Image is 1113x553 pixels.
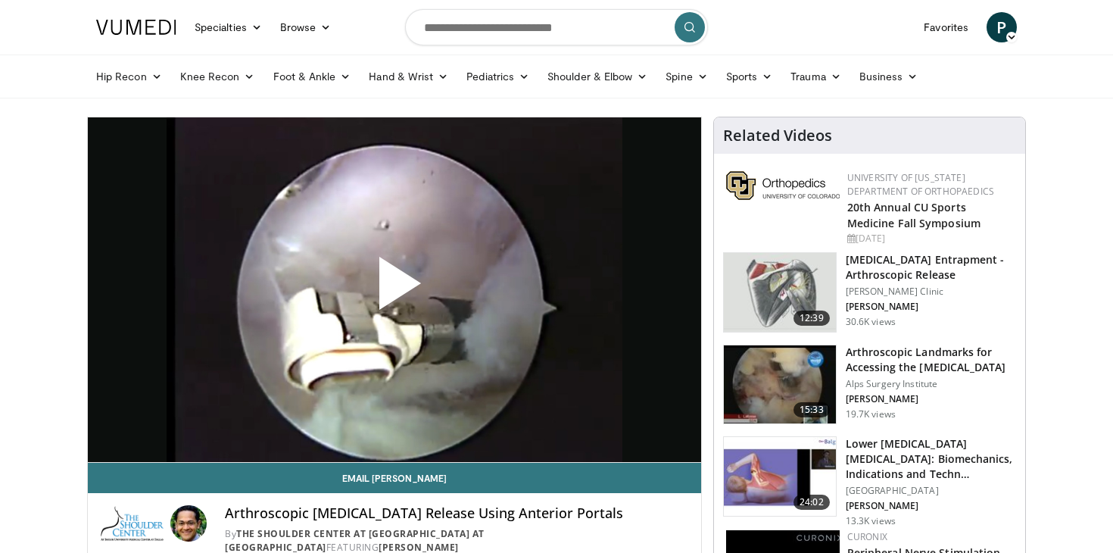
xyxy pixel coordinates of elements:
[846,515,896,527] p: 13.3K views
[846,252,1016,283] h3: [MEDICAL_DATA] Entrapment - Arthroscopic Release
[724,345,836,424] img: 752280_3.png.150x105_q85_crop-smart_upscale.jpg
[850,61,927,92] a: Business
[847,200,980,230] a: 20th Annual CU Sports Medicine Fall Symposium
[846,301,1016,313] p: [PERSON_NAME]
[846,393,1016,405] p: [PERSON_NAME]
[360,61,457,92] a: Hand & Wrist
[846,286,1016,298] p: [PERSON_NAME] Clinic
[96,20,176,35] img: VuMedi Logo
[724,253,836,332] img: 38716_0000_3.png.150x105_q85_crop-smart_upscale.jpg
[723,127,832,145] h4: Related Videos
[538,61,656,92] a: Shoulder & Elbow
[793,402,830,417] span: 15:33
[847,232,1013,245] div: [DATE]
[717,61,782,92] a: Sports
[793,311,830,326] span: 12:39
[258,215,531,364] button: Play Video
[726,171,840,200] img: 355603a8-37da-49b6-856f-e00d7e9307d3.png.150x105_q85_autocrop_double_scale_upscale_version-0.2.png
[170,505,207,542] img: Avatar
[781,61,850,92] a: Trauma
[723,345,1016,425] a: 15:33 Arthroscopic Landmarks for Accessing the [MEDICAL_DATA] Alps Surgery Institute [PERSON_NAME...
[723,252,1016,333] a: 12:39 [MEDICAL_DATA] Entrapment - Arthroscopic Release [PERSON_NAME] Clinic [PERSON_NAME] 30.6K v...
[271,12,341,42] a: Browse
[100,505,164,542] img: The Shoulder Center at Baylor University Medical Center at Dallas
[405,9,708,45] input: Search topics, interventions
[846,316,896,328] p: 30.6K views
[656,61,716,92] a: Spine
[987,12,1017,42] a: P
[846,500,1016,512] p: [PERSON_NAME]
[225,505,688,522] h4: Arthroscopic [MEDICAL_DATA] Release Using Anterior Portals
[171,61,264,92] a: Knee Recon
[847,530,887,543] a: Curonix
[87,61,171,92] a: Hip Recon
[88,463,701,493] a: Email [PERSON_NAME]
[264,61,360,92] a: Foot & Ankle
[846,408,896,420] p: 19.7K views
[724,437,836,516] img: 003f300e-98b5-4117-aead-6046ac8f096e.150x105_q85_crop-smart_upscale.jpg
[457,61,538,92] a: Pediatrics
[88,117,701,463] video-js: Video Player
[846,485,1016,497] p: [GEOGRAPHIC_DATA]
[846,378,1016,390] p: Alps Surgery Institute
[846,436,1016,482] h3: Lower [MEDICAL_DATA] [MEDICAL_DATA]: Biomechanics, Indications and Techn…
[915,12,977,42] a: Favorites
[847,171,994,198] a: University of [US_STATE] Department of Orthopaedics
[723,436,1016,527] a: 24:02 Lower [MEDICAL_DATA] [MEDICAL_DATA]: Biomechanics, Indications and Techn… [GEOGRAPHIC_DATA]...
[846,345,1016,375] h3: Arthroscopic Landmarks for Accessing the [MEDICAL_DATA]
[793,495,830,510] span: 24:02
[185,12,271,42] a: Specialties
